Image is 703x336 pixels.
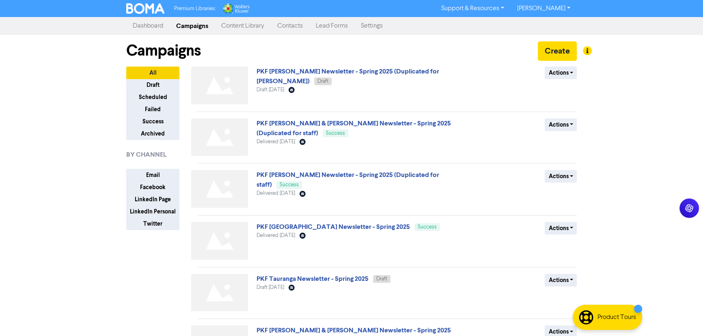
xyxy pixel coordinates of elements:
button: Twitter [126,218,179,230]
button: LinkedIn Personal [126,205,179,218]
button: Actions [545,170,577,183]
img: Not found [191,274,248,312]
a: Contacts [271,18,309,34]
a: Support & Resources [435,2,511,15]
button: All [126,67,179,79]
span: Delivered [DATE] [257,233,295,238]
span: Success [280,182,299,187]
h1: Campaigns [126,41,201,60]
img: Not found [191,67,248,104]
button: Actions [545,274,577,286]
a: Lead Forms [309,18,354,34]
button: LinkedIn Page [126,193,179,206]
span: Draft [376,276,387,282]
button: Failed [126,103,179,116]
a: PKF [PERSON_NAME] & [PERSON_NAME] Newsletter - Spring 2025 (Duplicated for staff) [257,119,451,137]
button: Actions [545,67,577,79]
a: PKF [PERSON_NAME] Newsletter - Spring 2025 (Duplicated for staff) [257,171,439,189]
button: Success [126,115,179,128]
a: [PERSON_NAME] [511,2,577,15]
span: Delivered [DATE] [257,139,295,144]
button: Facebook [126,181,179,194]
a: PKF [PERSON_NAME] & [PERSON_NAME] Newsletter - Spring 2025 [257,326,451,334]
img: BOMA Logo [126,3,164,14]
a: Dashboard [126,18,170,34]
span: Premium Libraries: [174,6,216,11]
span: Success [326,131,345,136]
button: Create [538,41,577,61]
a: Content Library [215,18,271,34]
button: Scheduled [126,91,179,103]
img: Not found [191,170,248,208]
span: Success [418,224,437,230]
span: Draft [DATE] [257,87,284,93]
img: Not found [191,222,248,260]
button: Actions [545,118,577,131]
a: Settings [354,18,389,34]
button: Draft [126,79,179,91]
button: Email [126,169,179,181]
button: Actions [545,222,577,235]
a: PKF [GEOGRAPHIC_DATA] Newsletter - Spring 2025 [257,223,410,231]
iframe: Chat Widget [662,297,703,336]
img: Not found [191,118,248,156]
a: Campaigns [170,18,215,34]
button: Archived [126,127,179,140]
span: BY CHANNEL [126,150,166,159]
a: PKF [PERSON_NAME] Newsletter - Spring 2025 (Duplicated for [PERSON_NAME]) [257,67,439,85]
span: Draft [DATE] [257,285,284,290]
span: Draft [317,79,328,84]
span: Delivered [DATE] [257,191,295,196]
a: PKF Tauranga Newsletter - Spring 2025 [257,275,369,283]
img: Wolters Kluwer [222,3,250,14]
